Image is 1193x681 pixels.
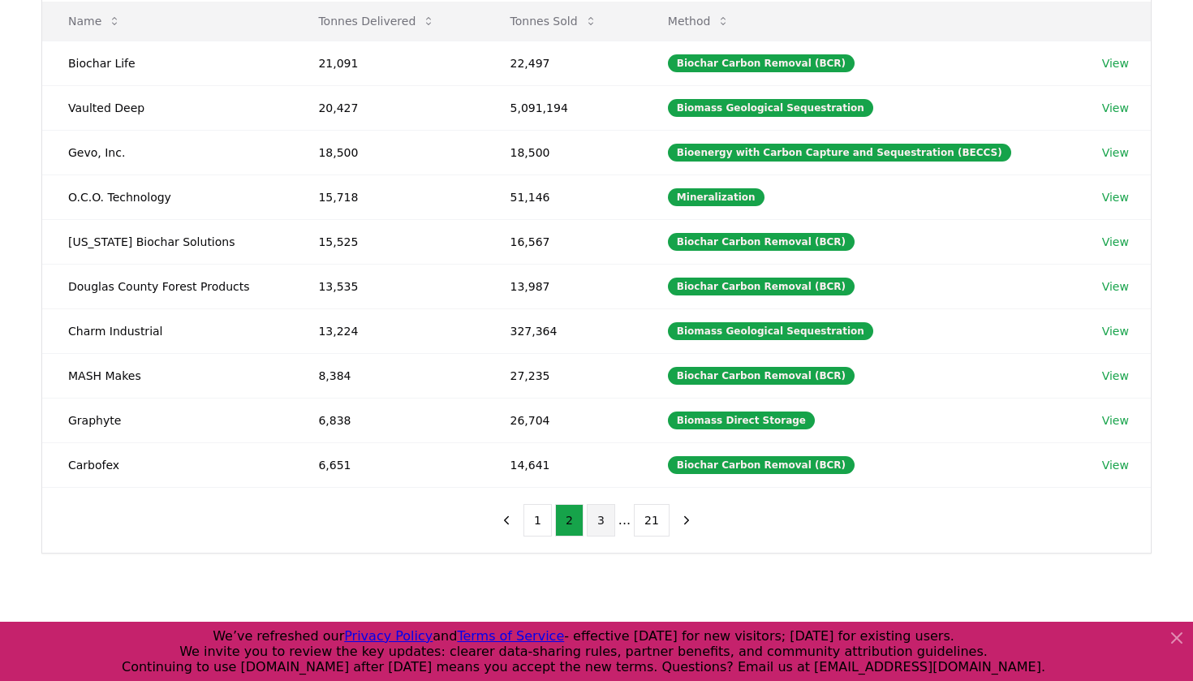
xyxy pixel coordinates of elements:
td: 18,500 [292,130,484,175]
a: View [1102,278,1129,295]
td: 26,704 [485,398,642,442]
button: Method [655,5,743,37]
td: Biochar Life [42,41,292,85]
td: MASH Makes [42,353,292,398]
button: Name [55,5,134,37]
td: 27,235 [485,353,642,398]
div: Biomass Direct Storage [668,412,815,429]
a: View [1102,323,1129,339]
div: Biomass Geological Sequestration [668,322,873,340]
a: View [1102,144,1129,161]
button: 2 [555,504,584,537]
td: 18,500 [485,130,642,175]
a: View [1102,457,1129,473]
li: ... [618,511,631,530]
td: 15,718 [292,175,484,219]
td: 21,091 [292,41,484,85]
td: 15,525 [292,219,484,264]
button: previous page [493,504,520,537]
td: Carbofex [42,442,292,487]
div: Biomass Geological Sequestration [668,99,873,117]
div: Biochar Carbon Removal (BCR) [668,54,855,72]
td: Graphyte [42,398,292,442]
td: Charm Industrial [42,308,292,353]
div: Biochar Carbon Removal (BCR) [668,233,855,251]
td: Douglas County Forest Products [42,264,292,308]
a: View [1102,55,1129,71]
a: View [1102,100,1129,116]
button: 21 [634,504,670,537]
td: 22,497 [485,41,642,85]
td: 6,838 [292,398,484,442]
td: 327,364 [485,308,642,353]
td: 13,224 [292,308,484,353]
a: View [1102,368,1129,384]
td: [US_STATE] Biochar Solutions [42,219,292,264]
td: Vaulted Deep [42,85,292,130]
a: View [1102,234,1129,250]
div: Biochar Carbon Removal (BCR) [668,456,855,474]
td: Gevo, Inc. [42,130,292,175]
td: 8,384 [292,353,484,398]
a: View [1102,189,1129,205]
a: View [1102,412,1129,429]
td: 13,987 [485,264,642,308]
td: 16,567 [485,219,642,264]
button: Tonnes Delivered [305,5,448,37]
td: 20,427 [292,85,484,130]
td: O.C.O. Technology [42,175,292,219]
button: next page [673,504,700,537]
td: 6,651 [292,442,484,487]
td: 14,641 [485,442,642,487]
div: Mineralization [668,188,764,206]
button: 1 [523,504,552,537]
div: Biochar Carbon Removal (BCR) [668,367,855,385]
button: 3 [587,504,615,537]
button: Tonnes Sold [497,5,610,37]
td: 13,535 [292,264,484,308]
div: Biochar Carbon Removal (BCR) [668,278,855,295]
td: 51,146 [485,175,642,219]
div: Bioenergy with Carbon Capture and Sequestration (BECCS) [668,144,1011,162]
td: 5,091,194 [485,85,642,130]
